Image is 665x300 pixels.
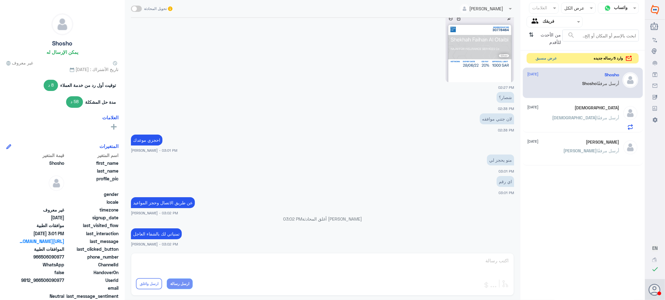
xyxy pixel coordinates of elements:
img: defaultAdmin.png [623,72,638,88]
span: UserId [65,277,118,283]
span: 02:38 PM [498,107,514,111]
span: [PERSON_NAME] - 03:01 PM [131,148,177,153]
span: null [19,199,64,205]
img: defaultAdmin.png [623,140,638,155]
span: profile_pic [65,175,118,190]
h5: Shosho [52,40,73,47]
span: last_interaction [65,230,118,237]
span: 0 [19,293,64,299]
span: last_message [65,238,118,245]
span: last_name [65,168,118,174]
span: timezone [65,207,118,213]
span: 03:02 PM [283,216,302,221]
img: defaultAdmin.png [49,175,64,191]
span: last_clicked_button [65,246,118,252]
i: ⇅ [529,30,534,45]
button: الصورة الشخصية [649,284,661,296]
span: [DEMOGRAPHIC_DATA] [552,115,597,120]
i: check [651,265,659,273]
div: العلامات [532,4,547,12]
button: EN [652,245,658,251]
img: yourTeam.svg [532,17,541,26]
span: HandoverOn [65,269,118,276]
span: [PERSON_NAME] [564,148,597,153]
span: 58 د [66,96,83,107]
span: من الأحدث للأقدم [536,30,562,48]
button: search [567,30,575,40]
img: Widebot Logo [651,5,659,15]
span: first_name [65,160,118,166]
span: تحويل المحادثة [144,6,167,12]
span: gender [65,191,118,198]
span: last_visited_flow [65,222,118,229]
p: 31/8/2025, 3:02 PM [131,197,195,208]
span: الموافقات الطبية [19,246,64,252]
h5: ISJ [575,105,619,111]
span: Shosho [19,160,64,166]
span: locale [65,199,118,205]
button: ارسل رسالة [167,279,193,289]
span: [DATE] [528,139,539,144]
span: 03:01 PM [499,191,514,195]
span: 02:27 PM [498,85,514,89]
span: قيمة المتغير [19,152,64,159]
p: 31/8/2025, 2:38 PM [480,113,514,124]
span: موافقات الطبية [19,222,64,229]
span: null [19,285,64,291]
span: أرسل مرفقًا [597,115,619,120]
a: [URL][DOMAIN_NAME] [19,238,64,245]
span: غير معروف [6,60,33,66]
span: 2025-08-31T10:55:14.778Z [19,214,64,221]
span: [PERSON_NAME] - 03:02 PM [131,241,178,247]
span: 9812_966506090977 [19,277,64,283]
img: defaultAdmin.png [52,14,73,35]
span: 02:38 PM [498,128,514,132]
span: تاريخ الأشتراك : [DATE] [6,66,118,73]
span: 8 د [44,80,58,91]
img: whatsapp.png [603,3,612,13]
h5: Khalid [586,140,619,145]
span: ChannelId [65,261,118,268]
span: غير معروف [19,207,64,213]
span: last_message_sentiment [65,293,118,299]
p: 31/8/2025, 2:38 PM [497,92,514,103]
span: search [567,31,575,39]
img: 740947042264395.jpg [446,7,514,82]
span: أرسل مرفقًا [597,148,619,153]
span: null [19,191,64,198]
span: مدة حل المشكلة [85,99,116,105]
p: 31/8/2025, 3:01 PM [487,155,514,165]
h6: يمكن الإرسال له [46,49,78,55]
span: signup_date [65,214,118,221]
span: 966506090977 [19,254,64,260]
p: [PERSON_NAME] أغلق المحادثة [131,216,514,222]
button: عرض مسبق [533,53,560,64]
p: 31/8/2025, 3:02 PM [131,228,182,239]
h5: Shosho [605,72,619,78]
span: 2025-08-31T12:01:59.1084364Z [19,230,64,237]
span: email [65,285,118,291]
span: [DATE] [528,104,539,110]
h6: العلامات [102,115,118,120]
span: توقيت أول رد من خدمة العملاء [60,82,116,88]
span: 03:01 PM [499,169,514,173]
img: defaultAdmin.png [623,105,638,121]
p: 31/8/2025, 3:01 PM [497,176,514,187]
span: أرسل مرفقًا [597,81,619,86]
h6: المتغيرات [99,143,118,149]
span: وارد 5 رساله جديده [594,55,623,61]
span: [DATE] [528,71,539,77]
span: 2 [19,261,64,268]
span: phone_number [65,254,118,260]
span: Shosho [582,81,597,86]
span: false [19,269,64,276]
span: [PERSON_NAME] - 03:02 PM [131,210,178,216]
p: 31/8/2025, 3:01 PM [131,135,162,145]
input: ابحث بالإسم أو المكان أو إلخ.. [563,30,638,41]
span: اسم المتغير [65,152,118,159]
button: ارسل واغلق [136,278,162,289]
